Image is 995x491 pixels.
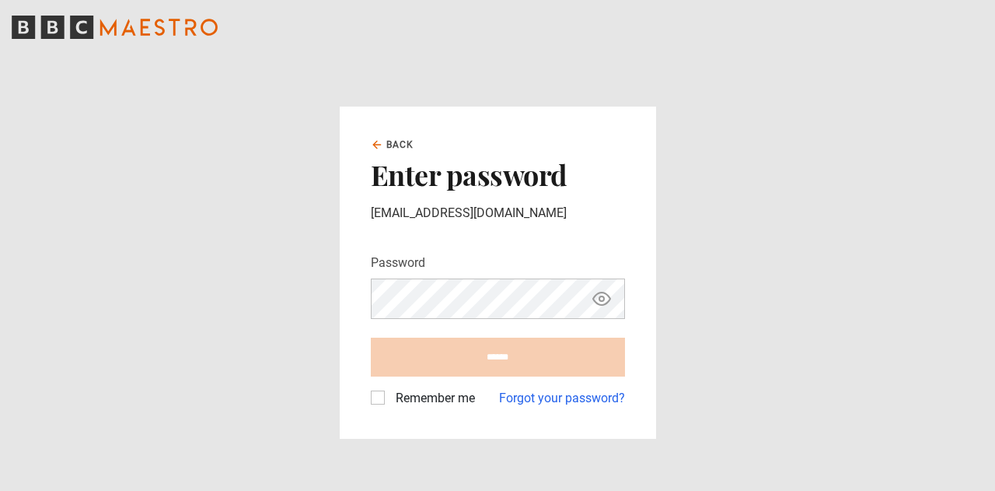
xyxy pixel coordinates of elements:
[588,286,615,313] button: Show password
[371,138,414,152] a: Back
[371,204,625,223] p: [EMAIL_ADDRESS][DOMAIN_NAME]
[12,16,218,39] svg: BBC Maestro
[386,138,414,152] span: Back
[389,389,475,408] label: Remember me
[371,254,425,272] label: Password
[371,158,625,191] h2: Enter password
[499,389,625,408] a: Forgot your password?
